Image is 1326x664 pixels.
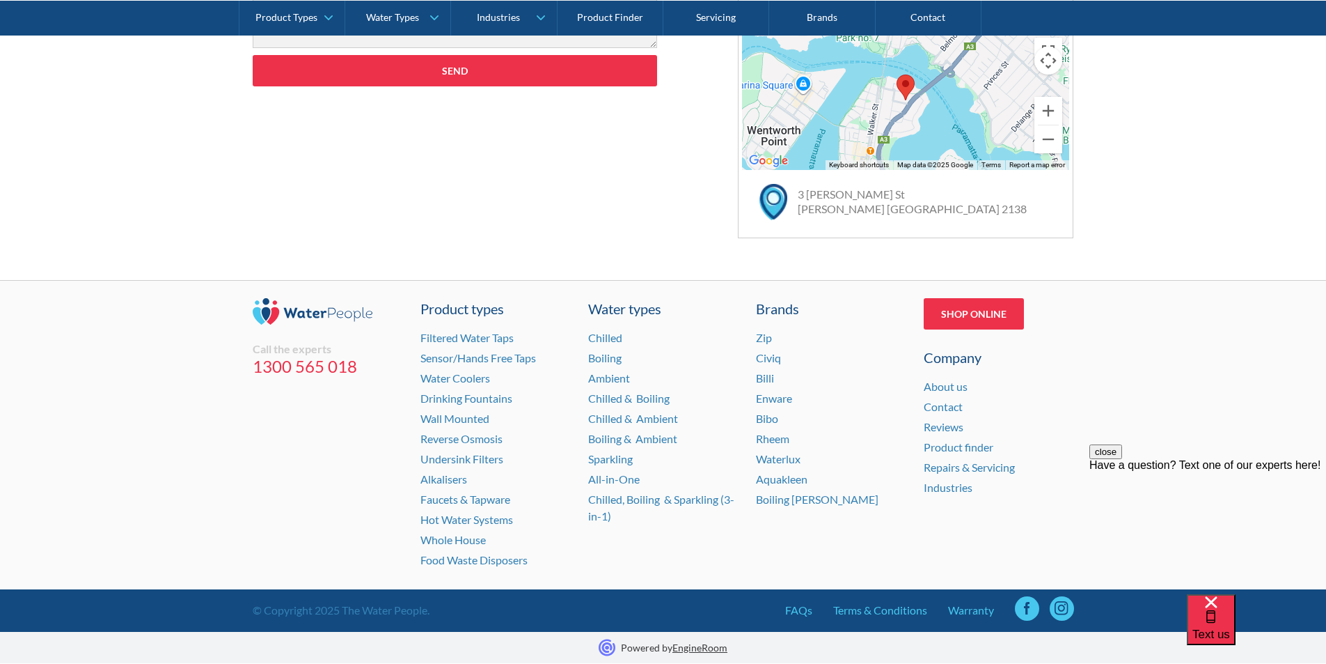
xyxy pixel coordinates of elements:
[366,11,419,23] div: Water Types
[1089,445,1326,612] iframe: podium webchat widget prompt
[588,392,670,405] a: Chilled & Boiling
[924,298,1024,330] a: Shop Online
[756,452,800,465] a: Waterlux
[588,412,678,425] a: Chilled & Ambient
[759,184,787,219] img: map marker icon
[785,602,812,619] a: FAQs
[756,351,781,364] a: Civiq
[672,642,727,654] a: EngineRoom
[621,640,727,655] p: Powered by
[924,481,972,494] a: Industries
[420,412,489,425] a: Wall Mounted
[948,602,994,619] a: Warranty
[420,553,528,566] a: Food Waste Disposers
[253,602,429,619] div: © Copyright 2025 The Water People.
[1034,125,1062,153] button: Zoom out
[1034,38,1062,65] button: Toggle fullscreen view
[253,356,403,377] a: 1300 565 018
[924,461,1015,474] a: Repairs & Servicing
[756,298,906,319] div: Brands
[833,602,927,619] a: Terms & Conditions
[588,351,622,364] a: Boiling
[255,11,317,23] div: Product Types
[1187,594,1326,664] iframe: podium webchat widget bubble
[756,472,807,486] a: Aquakleen
[588,472,640,486] a: All-in-One
[924,440,993,454] a: Product finder
[756,331,772,344] a: Zip
[756,392,792,405] a: Enware
[756,432,789,445] a: Rheem
[420,533,486,546] a: Whole House
[588,298,739,319] a: Water types
[1009,161,1065,169] a: Report a map error
[798,187,1027,215] a: 3 [PERSON_NAME] St[PERSON_NAME] [GEOGRAPHIC_DATA] 2138
[420,331,514,344] a: Filtered Water Taps
[588,432,677,445] a: Boiling & Ambient
[745,152,791,170] a: Open this area in Google Maps (opens a new window)
[420,432,503,445] a: Reverse Osmosis
[924,380,968,393] a: About us
[253,342,403,356] div: Call the experts
[924,420,963,433] a: Reviews
[1034,97,1062,125] button: Zoom in
[588,452,633,465] a: Sparkling
[588,493,734,523] a: Chilled, Boiling & Sparkling (3-in-1)
[420,392,512,405] a: Drinking Fountains
[477,11,520,23] div: Industries
[981,161,1001,169] a: Terms
[420,493,510,506] a: Faucets & Tapware
[756,493,878,506] a: Boiling [PERSON_NAME]
[420,513,513,526] a: Hot Water Systems
[420,351,536,364] a: Sensor/Hands Free Taps
[588,371,630,385] a: Ambient
[420,298,571,319] a: Product types
[420,472,467,486] a: Alkalisers
[420,452,503,465] a: Undersink Filters
[924,347,1074,368] div: Company
[897,161,973,169] span: Map data ©2025 Google
[829,160,889,170] button: Keyboard shortcuts
[588,331,622,344] a: Chilled
[897,75,915,100] div: Map pin
[756,412,778,425] a: Bibo
[420,371,490,385] a: Water Coolers
[745,152,791,170] img: Google
[924,400,963,413] a: Contact
[1034,47,1062,75] button: Map camera controls
[756,371,774,385] a: Billi
[253,55,658,86] input: Send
